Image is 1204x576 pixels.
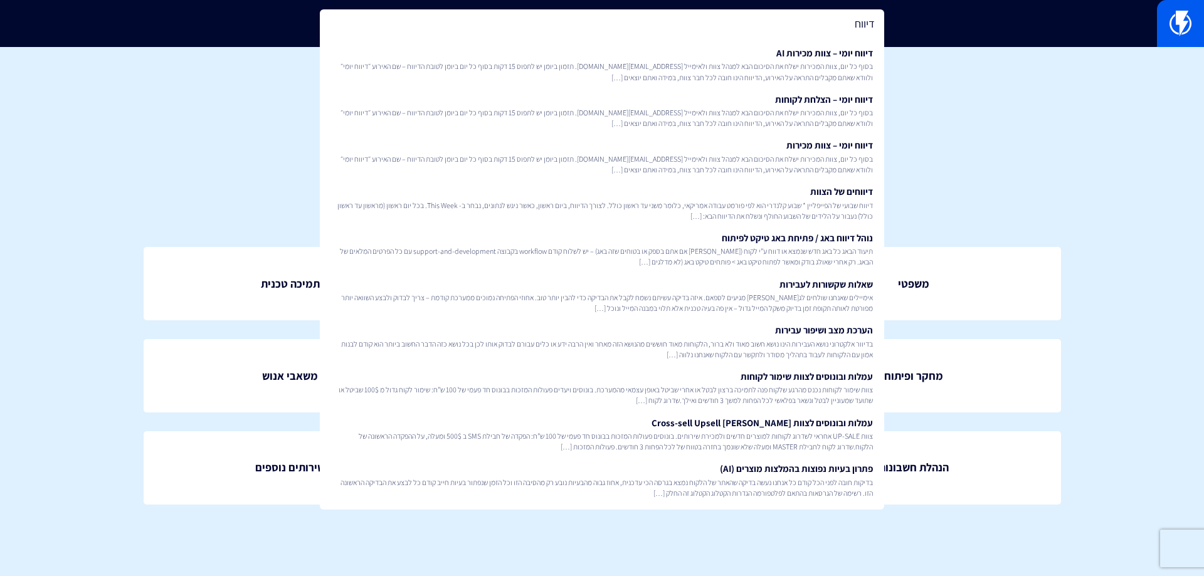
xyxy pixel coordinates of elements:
a: שירותים נוספים [144,431,437,505]
span: שירותים נוספים [255,459,325,476]
a: נוהל דיווח באג / פתיחת באג טיקט לפיתוחתיעוד הבאג כל באג חדש שנמצא או דווח ע”י לקוח ([PERSON_NAME]... [326,226,878,273]
span: משאבי אנוש [262,368,318,384]
a: הערכת מצב ושיפור עבירותבדיוור אלקטרוני נושא העבירות הינו נושא חשוב מאוד ולא ברור, הלקוחות מאוד חו... [326,318,878,365]
input: חיפוש מהיר... [320,9,884,38]
a: דיווח יומי – צוות מכירותבסוף כל יום, צוות המכירות ישלח את הסיכום הבא למנהל צוות ולאימייל [EMAIL_A... [326,134,878,180]
span: אימיילים שאנחנו שולחים לג[PERSON_NAME] מגיעים לספאם. איזה בדיקה עשיתם נשמח לקבל את הבדיקה כדי להב... [331,292,873,313]
span: דיווח שבועי של הפייפליין * שבוע קלנדרי הוא לפי פורמט עבודה אמריקאי, כלומר משני עד ראשון כולל. לצו... [331,200,873,221]
a: עמלות ובונוסים לצוות שימור לקוחותצוות שימור לקוחות נכנס מהרגע שלקוח פנה לתמיכה ברצון לבטל או אחרי... [326,365,878,411]
a: תמיכה טכנית [144,247,437,321]
span: בדיקות חובה לפני הכל קודם כל אנחנו נעשה בדיקה שהאתר של הלקוח נמצא בגרסה הכי עדכנית, אחוז גבוה מהב... [331,477,873,498]
span: משפטי [898,276,929,292]
span: בדיוור אלקטרוני נושא העבירות הינו נושא חשוב מאוד ולא ברור, הלקוחות מאוד חוששים מהנושא הזה מאחר וא... [331,338,873,360]
span: מחקר ופיתוח [884,368,943,384]
a: מחקר ופיתוח [767,339,1060,413]
p: צוות פלאשי היקר , כאן תוכלו למצוא נהלים ותשובות לכל תפקיד בארגון שלנו שיעזרו לכם להצליח. [19,103,1185,125]
span: תיעוד הבאג כל באג חדש שנמצא או דווח ע”י לקוח ([PERSON_NAME] אם אתם בספק או בטוחים שזה באג) – יש ל... [331,246,873,267]
span: תמיכה טכנית [261,276,320,292]
h1: מנהל ידע ארגוני [19,66,1185,91]
a: פתרון בעיות נפוצות בהמלצות מוצרים (AI)בדיקות חובה לפני הכל קודם כל אנחנו נעשה בדיקה שהאתר של הלקו... [326,457,878,503]
span: הנהלת חשבונות [879,459,949,476]
a: שאלות שקשורות לעבירותאימיילים שאנחנו שולחים לג[PERSON_NAME] מגיעים לספאם. איזה בדיקה עשיתם נשמח ל... [326,273,878,319]
a: משאבי אנוש [144,339,437,413]
a: עמלות ובונוסים לצוות Cross-sell Upsell [PERSON_NAME]צוות UP-SALE אחראי לשדרוג לקוחות למוצרים חדשי... [326,411,878,458]
span: בסוף כל יום, צוות המכירות ישלח את הסיכום הבא למנהל צוות ולאימייל [EMAIL_ADDRESS][DOMAIN_NAME]. תז... [331,107,873,128]
span: צוות שימור לקוחות נכנס מהרגע שלקוח פנה לתמיכה ברצון לבטל או אחרי שביטל באופן עצמאי מהמערכת. בונוס... [331,384,873,406]
a: משפטי [767,247,1060,321]
span: בסוף כל יום, צוות המכירות ישלח את הסיכום הבא למנהל צוות ולאימייל [EMAIL_ADDRESS][DOMAIN_NAME]. תז... [331,154,873,175]
span: בסוף כל יום, צוות המכירות ישלח את הסיכום הבא למנהל צוות ולאימייל [EMAIL_ADDRESS][DOMAIN_NAME]. תז... [331,61,873,82]
span: צוות UP-SALE אחראי לשדרוג לקוחות למוצרים חדשים ולמכירת שירותים. בונוסים פעולות המזכות בבונוס חד פ... [331,431,873,452]
a: הנהלת חשבונות [767,431,1060,505]
a: דיווח יומי – צוות מכירות AIבסוף כל יום, צוות המכירות ישלח את הסיכום הבא למנהל צוות ולאימייל [EMAI... [326,41,878,88]
a: דיווחים של הצוותדיווח שבועי של הפייפליין * שבוע קלנדרי הוא לפי פורמט עבודה אמריקאי, כלומר משני עד... [326,180,878,226]
a: דיווח יומי – הצלחת לקוחותבסוף כל יום, צוות המכירות ישלח את הסיכום הבא למנהל צוות ולאימייל [EMAIL_... [326,88,878,134]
